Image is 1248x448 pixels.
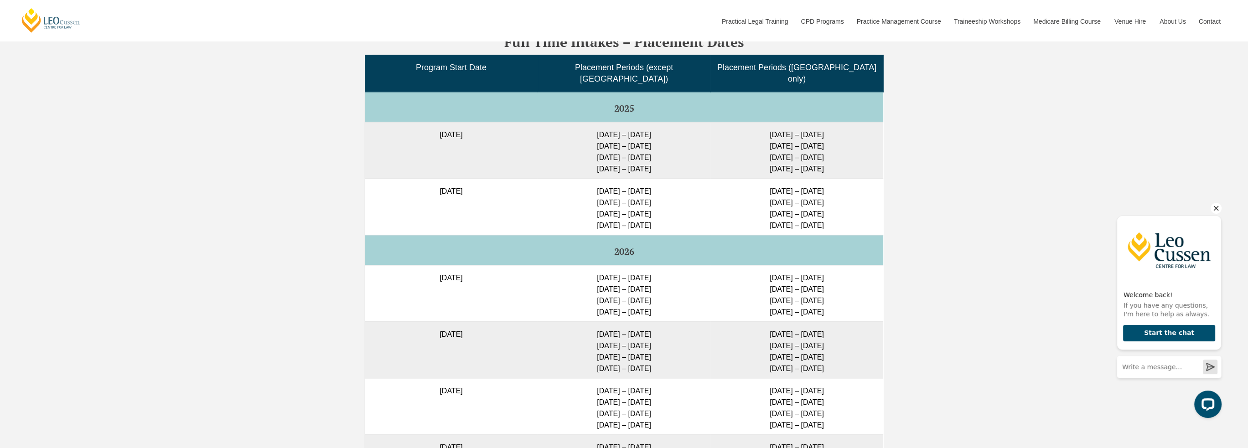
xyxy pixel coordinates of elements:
a: Practice Management Course [850,2,947,41]
a: Medicare Billing Course [1026,2,1108,41]
a: About Us [1153,2,1192,41]
td: [DATE] [365,265,538,321]
td: [DATE] – [DATE] [DATE] – [DATE] [DATE] – [DATE] [DATE] – [DATE] [538,178,710,235]
a: Traineeship Workshops [947,2,1026,41]
td: [DATE] – [DATE] [DATE] – [DATE] [DATE] – [DATE] [DATE] – [DATE] [538,265,710,321]
td: [DATE] – [DATE] [DATE] – [DATE] [DATE] – [DATE] [DATE] – [DATE] [710,265,883,321]
span: Program Start Date [416,63,487,72]
h5: 2025 [368,103,880,113]
td: [DATE] – [DATE] [DATE] – [DATE] [DATE] – [DATE] [DATE] – [DATE] [538,321,710,378]
span: Placement Periods ([GEOGRAPHIC_DATA] only) [717,63,876,83]
td: [DATE] – [DATE] [DATE] – [DATE] [DATE] – [DATE] [DATE] – [DATE] [710,122,883,178]
td: [DATE] [365,178,538,235]
td: [DATE] [365,378,538,434]
a: Practical Legal Training [715,2,794,41]
a: [PERSON_NAME] Centre for Law [21,7,81,33]
a: CPD Programs [794,2,849,41]
iframe: LiveChat chat widget [1109,199,1225,425]
td: [DATE] [365,122,538,178]
h5: 2026 [368,247,880,257]
a: Venue Hire [1108,2,1153,41]
td: [DATE] – [DATE] [DATE] – [DATE] [DATE] – [DATE] [DATE] – [DATE] [710,321,883,378]
a: Contact [1192,2,1227,41]
td: [DATE] – [DATE] [DATE] – [DATE] [DATE] – [DATE] [DATE] – [DATE] [710,178,883,235]
h3: Full Time Intakes – Placement Dates [364,35,884,50]
td: [DATE] – [DATE] [DATE] – [DATE] [DATE] – [DATE] [DATE] – [DATE] [710,378,883,434]
span: Placement Periods (except [GEOGRAPHIC_DATA]) [575,63,673,83]
td: [DATE] [365,321,538,378]
td: [DATE] – [DATE] [DATE] – [DATE] [DATE] – [DATE] [DATE] – [DATE] [538,378,710,434]
td: [DATE] – [DATE] [DATE] – [DATE] [DATE] – [DATE] [DATE] – [DATE] [538,122,710,178]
